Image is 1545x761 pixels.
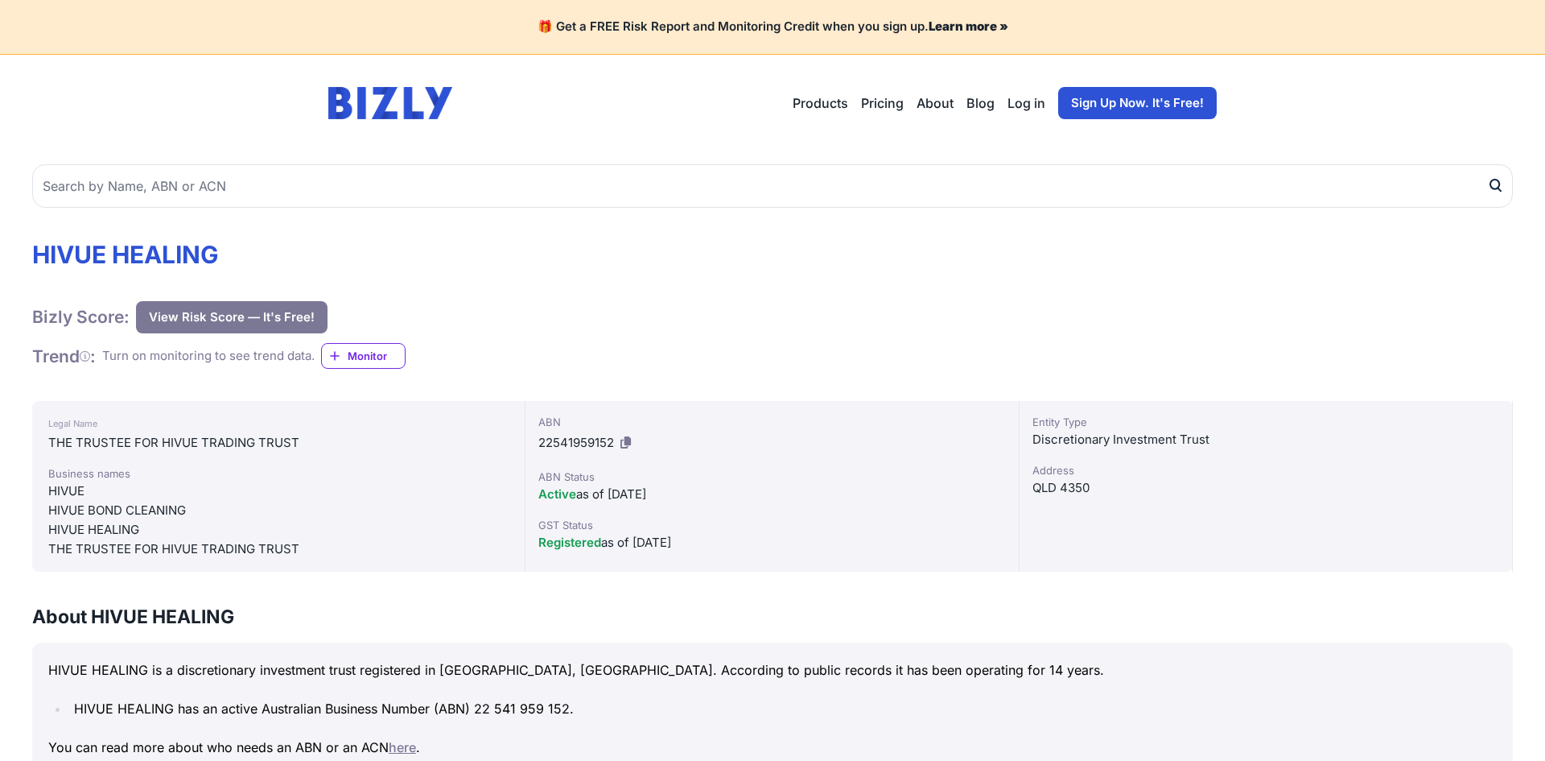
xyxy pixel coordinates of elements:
[1032,462,1499,478] div: Address
[321,343,406,369] a: Monitor
[538,414,1005,430] div: ABN
[1032,478,1499,498] div: QLD 4350
[48,433,509,453] div: THE TRUSTEE FOR HIVUE TRADING TRUST
[966,93,995,113] a: Blog
[19,19,1526,35] h4: 🎁 Get a FREE Risk Report and Monitoring Credit when you sign up.
[861,93,904,113] a: Pricing
[1032,414,1499,430] div: Entity Type
[1032,430,1499,449] div: Discretionary Investment Trust
[48,540,509,559] div: THE TRUSTEE FOR HIVUE TRADING TRUST
[348,348,405,364] span: Monitor
[32,164,1513,208] input: Search by Name, ABN or ACN
[48,465,509,482] div: Business names
[48,414,509,433] div: Legal Name
[32,306,130,328] h1: Bizly Score:
[917,93,954,113] a: About
[929,19,1008,34] a: Learn more »
[48,659,1497,681] p: HIVUE HEALING is a discretionary investment trust registered in [GEOGRAPHIC_DATA], [GEOGRAPHIC_DA...
[48,520,509,540] div: HIVUE HEALING
[48,482,509,501] div: HIVUE
[136,301,328,333] button: View Risk Score — It's Free!
[538,485,1005,504] div: as of [DATE]
[538,533,1005,552] div: as of [DATE]
[48,736,1497,759] p: You can read more about who needs an ABN or an ACN .
[32,240,1513,269] h1: HIVUE HEALING
[102,347,315,366] div: Turn on monitoring to see trend data.
[1007,93,1045,113] a: Log in
[538,535,601,550] span: Registered
[538,469,1005,485] div: ABN Status
[32,345,96,367] h1: Trend :
[69,697,1497,720] li: HIVUE HEALING has an active Australian Business Number (ABN) 22 541 959 152.
[48,501,509,520] div: HIVUE BOND CLEANING
[1058,87,1217,119] a: Sign Up Now. It's Free!
[538,435,614,450] span: 22541959152
[389,739,416,755] a: here
[32,604,1513,630] h3: About HIVUE HEALING
[538,486,576,502] span: Active
[538,517,1005,533] div: GST Status
[793,93,848,113] button: Products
